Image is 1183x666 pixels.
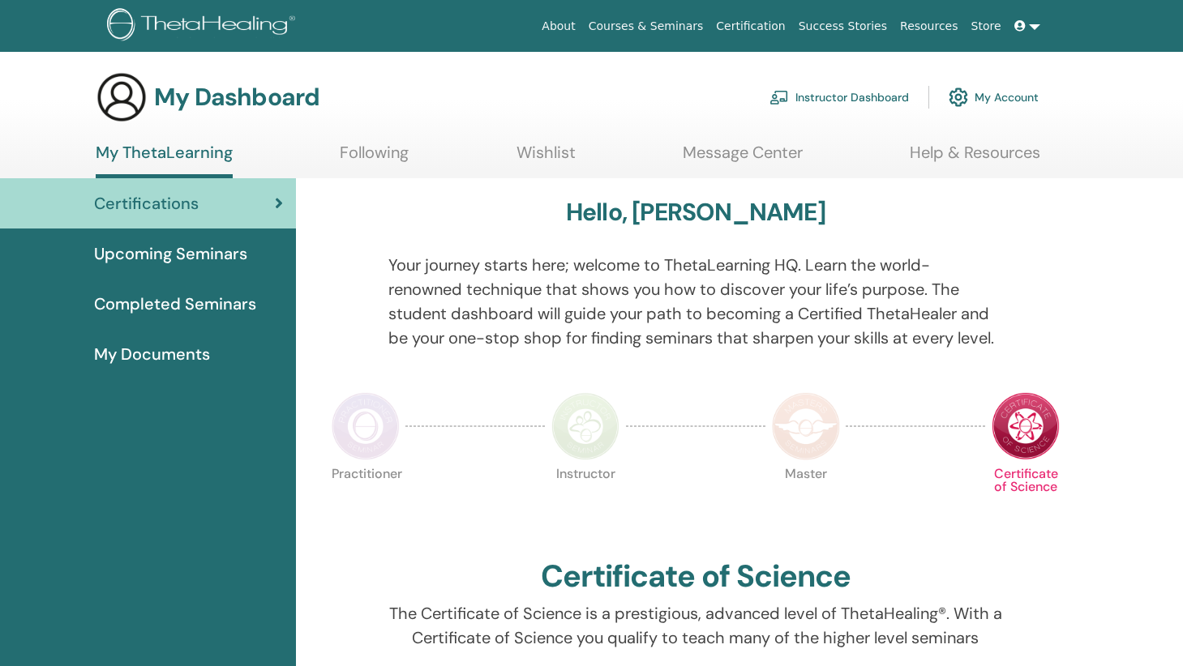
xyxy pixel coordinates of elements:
img: logo.png [107,8,301,45]
img: generic-user-icon.jpg [96,71,148,123]
p: Master [772,467,840,536]
a: Following [340,143,409,174]
a: My ThetaLearning [96,143,233,178]
img: chalkboard-teacher.svg [769,90,789,105]
h3: My Dashboard [154,83,319,112]
p: Your journey starts here; welcome to ThetaLearning HQ. Learn the world-renowned technique that sh... [388,253,1002,350]
p: Instructor [551,467,619,536]
span: Completed Seminars [94,292,256,316]
a: Courses & Seminars [582,11,710,41]
a: Help & Resources [910,143,1040,174]
img: Certificate of Science [992,392,1060,460]
p: Certificate of Science [992,467,1060,536]
img: Practitioner [332,392,400,460]
a: Store [965,11,1008,41]
img: cog.svg [949,83,968,111]
a: My Account [949,79,1039,115]
a: About [535,11,581,41]
p: Practitioner [332,467,400,536]
a: Success Stories [792,11,894,41]
a: Instructor Dashboard [769,79,909,115]
img: Master [772,392,840,460]
h2: Certificate of Science [541,558,851,596]
p: The Certificate of Science is a prestigious, advanced level of ThetaHealing®. With a Certificate ... [388,601,1002,650]
a: Certification [709,11,791,41]
img: Instructor [551,392,619,460]
span: Certifications [94,191,199,216]
a: Wishlist [516,143,576,174]
h3: Hello, [PERSON_NAME] [566,198,825,227]
a: Resources [894,11,965,41]
span: My Documents [94,342,210,366]
a: Message Center [683,143,803,174]
span: Upcoming Seminars [94,241,247,266]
